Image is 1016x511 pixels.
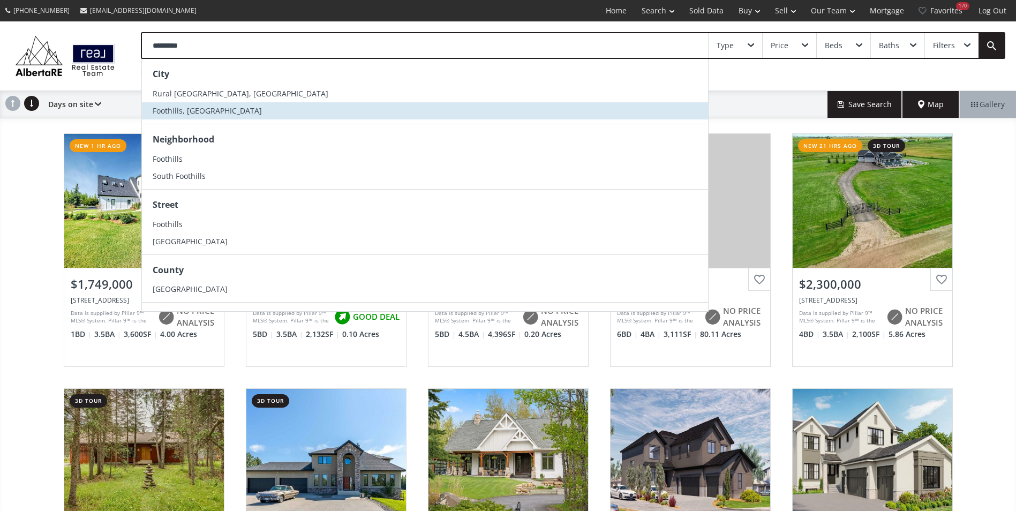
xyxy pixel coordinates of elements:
span: 3.5 BA [94,329,121,340]
span: 2,132 SF [306,329,340,340]
img: rating icon [332,306,353,328]
div: Data is supplied by Pillar 9™ MLS® System. Pillar 9™ is the owner of the copyright in its MLS® Sy... [253,309,329,325]
span: South Foothills [153,171,206,181]
span: [GEOGRAPHIC_DATA] [153,236,228,246]
img: rating icon [155,306,177,328]
span: Foothills [153,154,183,164]
span: NO PRICE ANALYSIS [541,305,582,328]
span: 3.5 BA [823,329,849,340]
div: $1,749,000 [71,276,217,292]
div: Price [771,42,788,49]
span: 4.5 BA [458,329,485,340]
span: NO PRICE ANALYSIS [723,305,764,328]
strong: Neighborhood [153,133,214,145]
span: 80.11 Acres [700,329,741,340]
div: Data is supplied by Pillar 9™ MLS® System. Pillar 9™ is the owner of the copyright in its MLS® Sy... [799,309,881,325]
span: 4.00 Acres [160,329,197,340]
div: Type [717,42,734,49]
div: 170 [956,2,969,10]
span: 0.10 Acres [342,329,379,340]
span: NO PRICE ANALYSIS [177,305,217,328]
span: 2,100 SF [852,329,886,340]
img: rating icon [884,306,905,328]
a: new 1 hr ago$1,749,000[STREET_ADDRESS]Data is supplied by Pillar 9™ MLS® System. Pillar 9™ is the... [53,123,235,378]
span: 3,600 SF [124,329,157,340]
div: 250020 Range Road 32, Rural Rocky View County, AB T3Z 1H1 [71,296,217,305]
span: 4 BD [799,329,820,340]
span: 5.86 Acres [889,329,925,340]
span: 5 BD [253,329,274,340]
div: [GEOGRAPHIC_DATA], [GEOGRAPHIC_DATA] [141,64,297,80]
div: Beds [825,42,842,49]
div: Data is supplied by Pillar 9™ MLS® System. Pillar 9™ is the owner of the copyright in its MLS® Sy... [617,309,699,325]
span: 5 BD [435,329,456,340]
img: rating icon [702,306,723,328]
div: Data is supplied by Pillar 9™ MLS® System. Pillar 9™ is the owner of the copyright in its MLS® Sy... [435,309,517,325]
div: Gallery [959,91,1016,118]
div: Filters [933,42,955,49]
span: 0.20 Acres [524,329,561,340]
div: Map [902,91,959,118]
div: 273250 Range Road 270, Rural Rocky View County, AB T0M1B0 [799,296,946,305]
span: 4,396 SF [488,329,522,340]
span: NO PRICE ANALYSIS [905,305,946,328]
strong: Street [153,199,178,211]
span: Foothills [153,219,183,229]
span: Map [918,99,944,110]
span: Gallery [971,99,1005,110]
div: Days on site [43,91,101,118]
span: [EMAIL_ADDRESS][DOMAIN_NAME] [90,6,197,15]
strong: City [153,68,169,80]
a: [EMAIL_ADDRESS][DOMAIN_NAME] [75,1,202,20]
span: Rural [GEOGRAPHIC_DATA], [GEOGRAPHIC_DATA] [153,88,328,99]
div: Baths [879,42,899,49]
img: Logo [11,33,119,79]
span: 6 BD [617,329,638,340]
span: Foothills, [GEOGRAPHIC_DATA] [153,106,262,116]
strong: County [153,264,184,276]
span: [PHONE_NUMBER] [13,6,70,15]
img: rating icon [520,306,541,328]
div: Data is supplied by Pillar 9™ MLS® System. Pillar 9™ is the owner of the copyright in its MLS® Sy... [71,309,153,325]
span: 1 BD [71,329,92,340]
span: [GEOGRAPHIC_DATA] [153,284,228,294]
span: 4 BA [641,329,661,340]
span: 3,111 SF [664,329,697,340]
button: Save Search [827,91,902,118]
a: new 21 hrs ago3d tour$2,300,000[STREET_ADDRESS]Data is supplied by Pillar 9™ MLS® System. Pillar ... [781,123,964,378]
span: GOOD DEAL [353,311,400,322]
span: 3.5 BA [276,329,303,340]
div: $2,300,000 [799,276,946,292]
